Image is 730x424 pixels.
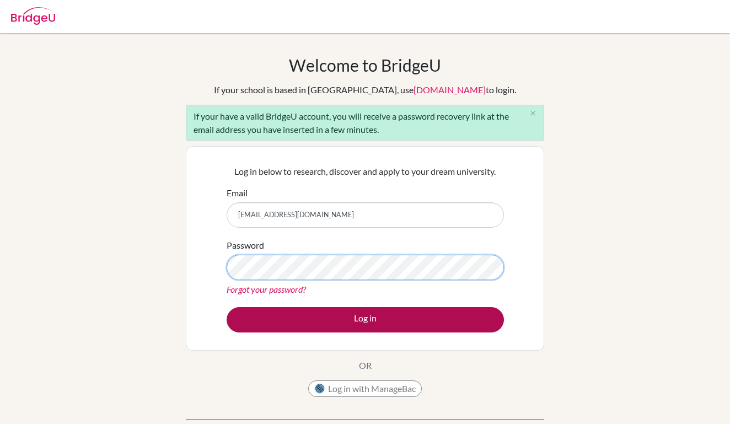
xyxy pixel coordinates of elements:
[227,165,504,178] p: Log in below to research, discover and apply to your dream university.
[359,359,372,372] p: OR
[227,307,504,332] button: Log in
[308,380,422,397] button: Log in with ManageBac
[522,105,544,122] button: Close
[227,186,248,200] label: Email
[289,55,441,75] h1: Welcome to BridgeU
[214,83,516,96] div: If your school is based in [GEOGRAPHIC_DATA], use to login.
[227,284,306,294] a: Forgot your password?
[186,105,544,141] div: If your have a valid BridgeU account, you will receive a password recovery link at the email addr...
[227,239,264,252] label: Password
[414,84,486,95] a: [DOMAIN_NAME]
[11,7,55,25] img: Bridge-U
[529,109,537,117] i: close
